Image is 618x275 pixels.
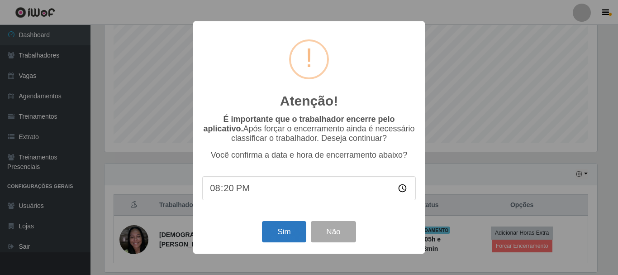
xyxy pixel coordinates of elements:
button: Não [311,221,356,242]
p: Após forçar o encerramento ainda é necessário classificar o trabalhador. Deseja continuar? [202,115,416,143]
button: Sim [262,221,306,242]
p: Você confirma a data e hora de encerramento abaixo? [202,150,416,160]
h2: Atenção! [280,93,338,109]
b: É importante que o trabalhador encerre pelo aplicativo. [203,115,395,133]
